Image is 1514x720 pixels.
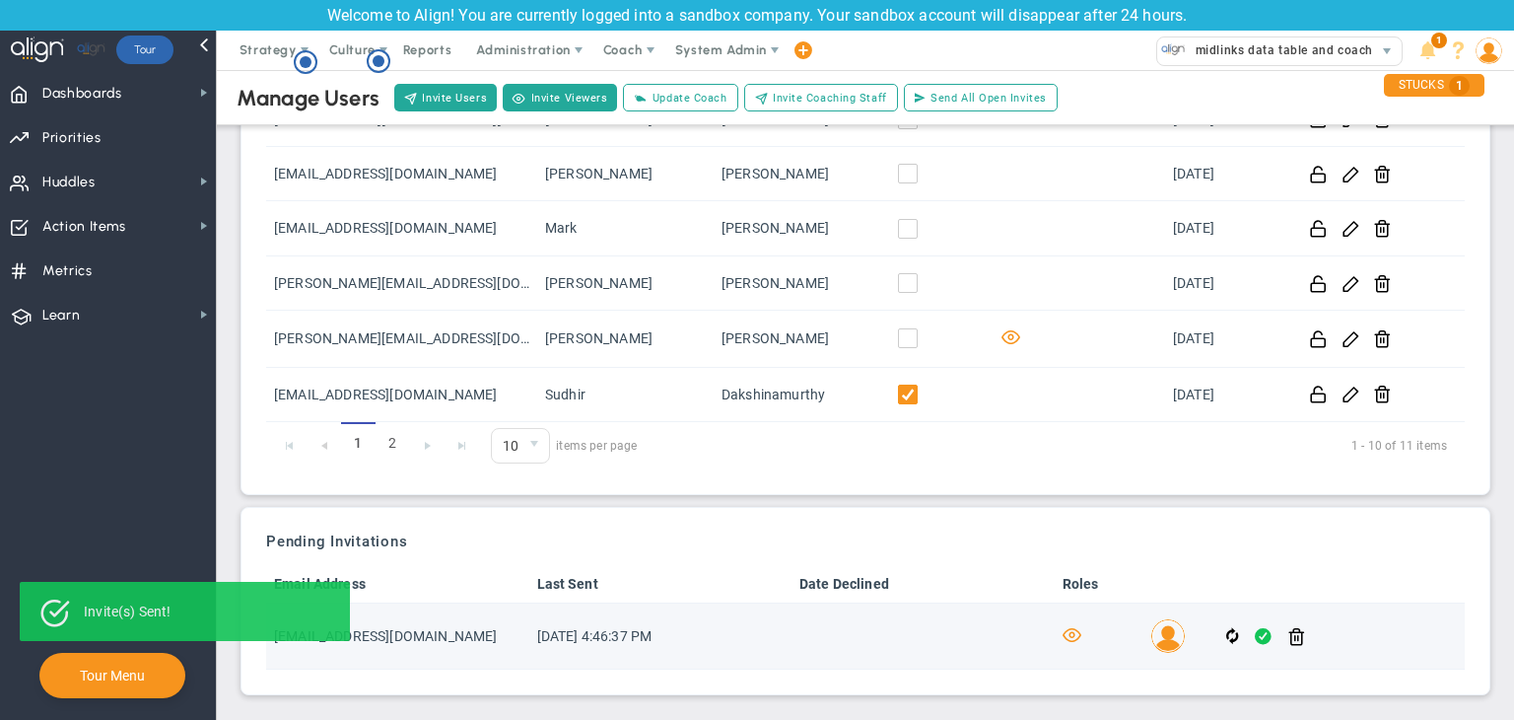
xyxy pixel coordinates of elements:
[661,434,1447,458] span: 1 - 10 of 11 items
[84,604,171,619] div: Invite(s) Sent!
[603,42,643,57] span: Coach
[1151,619,1185,653] img: Created by Sudhir Dakshinamurthy
[714,147,890,201] td: [PERSON_NAME]
[1443,31,1474,70] li: Help & Frequently Asked Questions (FAQ)
[1342,328,1360,349] button: Edit User Info
[1384,74,1484,97] div: STUCKS
[1449,76,1470,96] span: 1
[1255,625,1272,648] button: Accept Invite
[1309,384,1328,404] button: Reset this password
[714,311,890,367] td: [PERSON_NAME]
[1165,147,1288,201] td: [DATE]
[266,256,537,311] td: [PERSON_NAME][EMAIL_ADDRESS][DOMAIN_NAME]
[42,117,102,159] span: Priorities
[503,84,617,111] button: Invite Viewers
[1226,625,1238,648] button: Resend Invite
[1476,37,1502,64] img: 64089.Person.photo
[491,428,638,464] span: items per page
[42,73,122,114] span: Dashboards
[1287,625,1306,648] button: Delete Invite
[42,251,93,292] span: Metrics
[1373,328,1392,349] button: Remove user from company
[1431,33,1447,48] span: 1
[376,422,410,465] a: 2
[1165,311,1288,367] td: [DATE]
[997,326,1020,350] span: View-only User
[42,206,126,248] span: Action Items
[394,84,497,111] button: Invite Users
[393,31,462,70] span: Reports
[476,42,570,57] span: Administration
[274,576,520,592] a: Email Address
[266,604,529,670] td: [EMAIL_ADDRESS][DOMAIN_NAME]
[1373,37,1402,65] span: select
[410,429,445,464] a: Go to the next page
[714,368,890,422] td: Dakshinamurthy
[537,256,714,311] td: [PERSON_NAME]
[1373,384,1392,404] button: Remove user from company
[1165,368,1288,422] td: [DATE]
[491,428,550,464] span: 0
[537,311,714,367] td: [PERSON_NAME]
[1186,37,1494,63] span: midlinks data table and coach company (Sandbox)
[744,84,898,111] button: Invite Coaching Staff
[537,147,714,201] td: [PERSON_NAME]
[1373,273,1392,294] button: Remove user from company
[42,162,96,203] span: Huddles
[1309,218,1328,239] button: Reset this password
[1161,37,1186,62] img: 33606.Company.photo
[799,576,1046,592] a: Date Declined
[240,42,297,57] span: Strategy
[1309,273,1328,294] button: Reset this password
[529,604,792,670] td: [DATE] 4:46:37 PM
[1055,565,1143,604] th: Roles
[1309,328,1328,349] button: Reset this password
[653,90,727,107] span: Update Coach
[42,295,80,336] span: Learn
[1342,384,1360,404] button: Edit User Info
[266,533,1465,550] h3: Pending Invitations
[1165,201,1288,255] td: [DATE]
[773,90,887,107] span: Invite Coaching Staff
[266,201,537,255] td: [EMAIL_ADDRESS][DOMAIN_NAME]
[492,429,520,463] span: 10
[714,201,890,255] td: [PERSON_NAME]
[623,84,737,111] button: Update Coach
[341,422,376,465] span: 1
[1373,218,1392,239] button: Remove user from company
[904,84,1058,111] button: Send All Open Invites
[1165,256,1288,311] td: [DATE]
[445,429,479,464] a: Go to the last page
[266,311,537,367] td: [PERSON_NAME][EMAIL_ADDRESS][DOMAIN_NAME]
[1342,164,1360,184] button: Edit User Info
[1373,164,1392,184] button: Remove user from company
[237,85,379,111] div: Manage Users
[266,368,537,422] td: [EMAIL_ADDRESS][DOMAIN_NAME]
[1342,273,1360,294] button: Edit User Info
[1342,218,1360,239] button: Edit User Info
[537,368,714,422] td: Sudhir
[1309,164,1328,184] button: Reset this password
[520,429,549,463] span: select
[266,147,537,201] td: [EMAIL_ADDRESS][DOMAIN_NAME]
[537,576,784,592] a: Last Sent
[74,667,151,684] button: Tour Menu
[1063,624,1081,648] span: View-only User
[675,42,767,57] span: System Admin
[1412,31,1443,70] li: Announcements
[714,256,890,311] td: [PERSON_NAME]
[537,201,714,255] td: Mark
[329,42,376,57] span: Culture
